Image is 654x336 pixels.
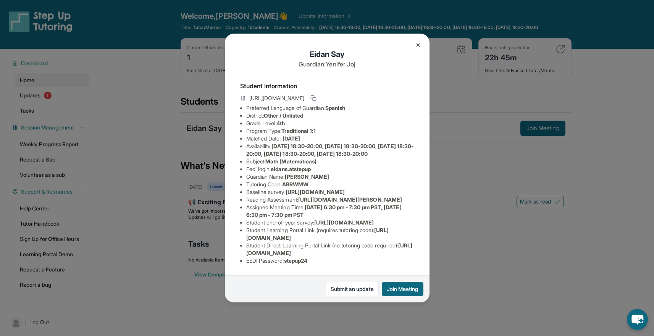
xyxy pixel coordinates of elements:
[246,142,414,158] li: Availability:
[246,158,414,165] li: Subject :
[246,196,414,204] li: Reading Assessment :
[276,120,285,126] span: 4th
[246,112,414,120] li: District:
[415,42,421,48] img: Close Icon
[285,173,329,180] span: [PERSON_NAME]
[284,257,308,264] span: stepup24
[246,181,414,188] li: Tutoring Code :
[246,120,414,127] li: Grade Level:
[246,219,414,226] li: Student end-of-year survey :
[246,188,414,196] li: Baseline survey :
[298,196,402,203] span: [URL][DOMAIN_NAME][PERSON_NAME]
[246,165,414,173] li: Eedi login :
[246,127,414,135] li: Program Type:
[246,104,414,112] li: Preferred Language of Guardian:
[246,143,414,157] span: [DATE] 18:30-20:00, [DATE] 18:30-20:00, [DATE] 18:30-20:00, [DATE] 18:30-20:00, [DATE] 18:30-20:00
[286,189,345,195] span: [URL][DOMAIN_NAME]
[627,309,648,330] button: chat-button
[282,181,308,187] span: ABRWMW
[246,135,414,142] li: Matched Date:
[382,282,423,296] button: Join Meeting
[325,105,346,111] span: Spanish
[265,158,317,165] span: Math (Matemáticas)
[246,242,414,257] li: Student Direct Learning Portal Link (no tutoring code required) :
[283,135,300,142] span: [DATE]
[246,204,402,218] span: [DATE] 6:30 pm - 7:30 pm PST, [DATE] 6:30 pm - 7:30 pm PST
[246,173,414,181] li: Guardian Name :
[246,226,414,242] li: Student Learning Portal Link (requires tutoring code) :
[246,257,414,265] li: EEDI Password :
[240,49,414,60] h1: Eidan Say
[326,282,379,296] a: Submit an update
[264,112,303,119] span: Other / Unlisted
[249,94,304,102] span: [URL][DOMAIN_NAME]
[281,128,316,134] span: Traditional 1:1
[246,204,414,219] li: Assigned Meeting Time :
[240,81,414,90] h4: Student Information
[314,219,373,226] span: [URL][DOMAIN_NAME]
[271,166,311,172] span: eidans.atstepup
[309,94,318,103] button: Copy link
[240,60,414,69] p: Guardian: Yenifer Joj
